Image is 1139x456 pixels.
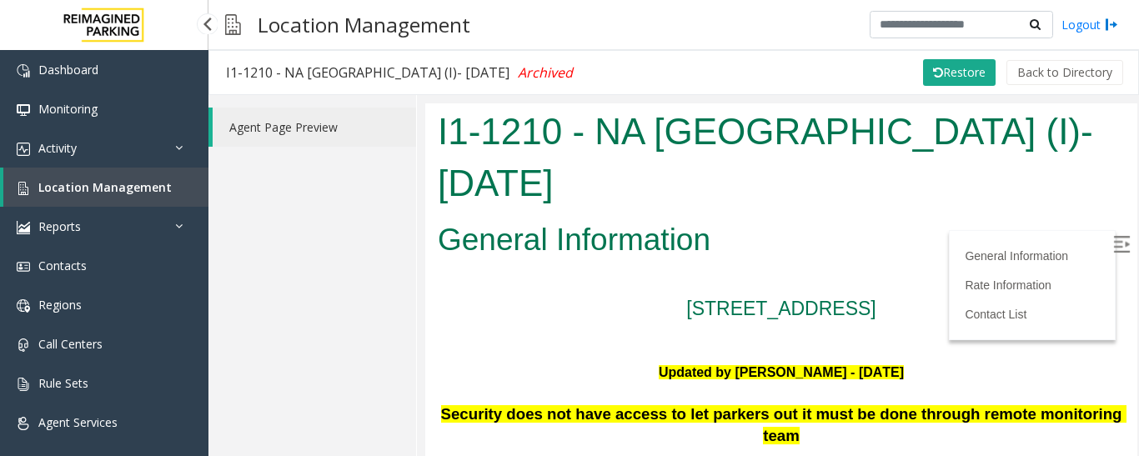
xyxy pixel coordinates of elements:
span: Updated by [PERSON_NAME] - [DATE] [233,262,479,276]
span: Regions [38,297,82,313]
button: Restore [923,59,996,86]
img: 'icon' [17,378,30,391]
a: Location Management [3,168,208,207]
img: 'icon' [17,260,30,273]
span: Contacts [38,258,87,273]
img: 'icon' [17,299,30,313]
img: Open/Close Sidebar Menu [688,133,705,149]
div: I1-1210 - NA [GEOGRAPHIC_DATA] (I)- [DATE] [226,62,573,83]
a: Rate Information [539,175,626,188]
span: Reports [38,218,81,234]
img: pageIcon [225,4,241,45]
a: Contact List [539,204,601,218]
span: Dashboard [38,62,98,78]
h1: I1-1210 - NA [GEOGRAPHIC_DATA] (I)- [DATE] [13,3,700,105]
span: Rule Sets [38,375,88,391]
a: Agent Page Preview [213,108,416,147]
a: [STREET_ADDRESS] [261,194,451,216]
span: Archived [518,63,573,82]
img: logout [1105,16,1118,33]
span: Agent Services [38,414,118,430]
img: 'icon' [17,338,30,352]
img: 'icon' [17,182,30,195]
img: 'icon' [17,64,30,78]
span: Location Management [38,179,172,195]
img: 'icon' [17,221,30,234]
a: General Information [539,146,643,159]
button: Back to Directory [1006,60,1123,85]
h2: General Information [13,115,700,158]
img: 'icon' [17,417,30,430]
h3: Location Management [249,4,479,45]
span: Security does not have access to let parkers out it must be done through remote monitoring team [16,302,701,341]
span: Activity [38,140,77,156]
span: Monitoring [38,101,98,117]
a: Logout [1061,16,1118,33]
span: Call Centers [38,336,103,352]
img: 'icon' [17,103,30,117]
img: 'icon' [17,143,30,156]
